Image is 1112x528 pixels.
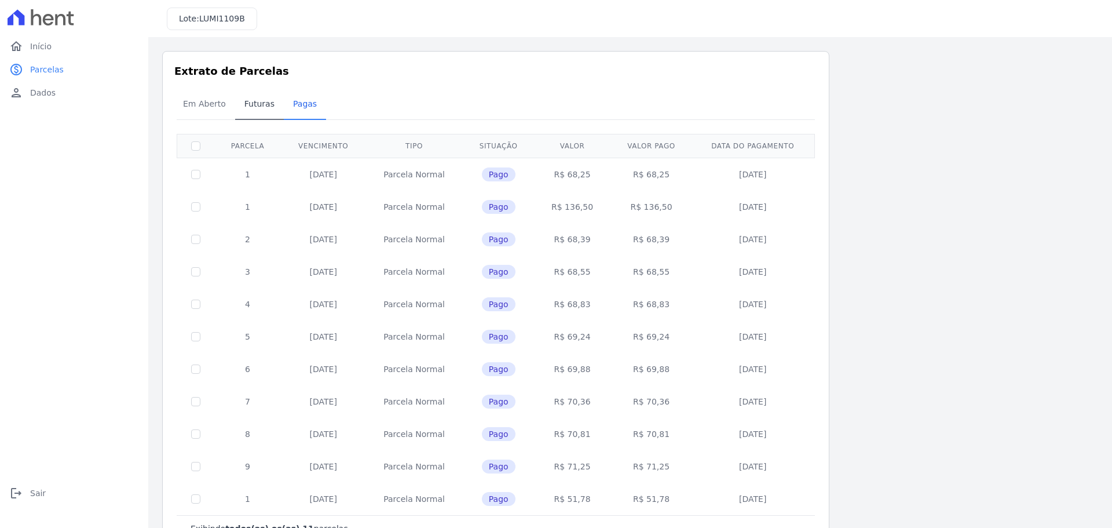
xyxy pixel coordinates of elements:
td: Parcela Normal [365,288,462,321]
span: Parcelas [30,64,64,75]
span: Dados [30,87,56,99]
td: Parcela Normal [365,385,462,418]
td: R$ 68,55 [535,256,610,288]
th: Valor [535,134,610,158]
a: Pagas [284,90,326,120]
a: logoutSair [5,482,144,505]
td: R$ 136,50 [535,191,610,223]
td: R$ 71,25 [535,450,610,483]
td: [DATE] [281,223,365,256]
td: Parcela Normal [365,353,462,385]
td: [DATE] [693,450,813,483]
span: LUMI1109B [199,14,245,23]
td: R$ 69,24 [610,321,692,353]
td: [DATE] [693,158,813,191]
a: homeInício [5,35,144,58]
span: Pago [482,265,515,279]
td: [DATE] [281,418,365,450]
span: Pago [482,297,515,311]
span: Pago [482,427,515,441]
th: Tipo [365,134,462,158]
td: [DATE] [693,256,813,288]
td: R$ 70,81 [535,418,610,450]
td: Parcela Normal [365,191,462,223]
td: 6 [214,353,281,385]
td: 4 [214,288,281,321]
td: 2 [214,223,281,256]
input: Só é possível selecionar pagamentos em aberto [191,462,200,471]
th: Vencimento [281,134,365,158]
td: [DATE] [281,450,365,483]
input: Só é possível selecionar pagamentos em aberto [191,494,200,504]
td: Parcela Normal [365,450,462,483]
td: R$ 68,55 [610,256,692,288]
td: [DATE] [281,385,365,418]
td: 7 [214,385,281,418]
th: Data do pagamento [693,134,813,158]
td: [DATE] [281,321,365,353]
th: Valor pago [610,134,692,158]
td: R$ 68,25 [610,158,692,191]
td: R$ 70,81 [610,418,692,450]
td: Parcela Normal [365,158,462,191]
span: Pago [482,167,515,181]
span: Pago [482,492,515,506]
span: Pago [482,395,515,409]
input: Só é possível selecionar pagamentos em aberto [191,397,200,406]
span: Futuras [237,92,281,115]
h3: Extrato de Parcelas [174,63,817,79]
td: [DATE] [693,385,813,418]
span: Pago [482,330,515,344]
input: Só é possível selecionar pagamentos em aberto [191,365,200,374]
td: R$ 69,24 [535,321,610,353]
td: [DATE] [693,418,813,450]
a: Futuras [235,90,284,120]
a: Em Aberto [174,90,235,120]
td: R$ 68,39 [610,223,692,256]
td: R$ 51,78 [535,483,610,515]
td: R$ 68,39 [535,223,610,256]
td: [DATE] [281,158,365,191]
input: Só é possível selecionar pagamentos em aberto [191,235,200,244]
span: Pago [482,460,515,474]
input: Só é possível selecionar pagamentos em aberto [191,332,200,341]
td: Parcela Normal [365,223,462,256]
td: Parcela Normal [365,483,462,515]
td: [DATE] [281,288,365,321]
td: 1 [214,191,281,223]
a: personDados [5,81,144,104]
td: 3 [214,256,281,288]
td: R$ 71,25 [610,450,692,483]
td: R$ 70,36 [610,385,692,418]
i: logout [9,486,23,500]
td: R$ 69,88 [610,353,692,385]
td: 9 [214,450,281,483]
td: [DATE] [281,483,365,515]
i: home [9,39,23,53]
td: [DATE] [693,321,813,353]
h3: Lote: [179,13,245,25]
td: R$ 68,83 [610,288,692,321]
span: Em Aberto [176,92,233,115]
td: R$ 136,50 [610,191,692,223]
input: Só é possível selecionar pagamentos em aberto [191,429,200,439]
td: R$ 68,25 [535,158,610,191]
td: [DATE] [281,191,365,223]
td: R$ 68,83 [535,288,610,321]
span: Pagas [286,92,324,115]
td: R$ 51,78 [610,483,692,515]
input: Só é possível selecionar pagamentos em aberto [191,300,200,309]
td: [DATE] [693,353,813,385]
span: Pago [482,232,515,246]
span: Sair [30,487,46,499]
a: paidParcelas [5,58,144,81]
span: Pago [482,200,515,214]
td: [DATE] [693,191,813,223]
td: [DATE] [693,483,813,515]
td: [DATE] [281,256,365,288]
span: Início [30,41,52,52]
i: person [9,86,23,100]
th: Situação [463,134,535,158]
input: Só é possível selecionar pagamentos em aberto [191,202,200,212]
td: 1 [214,158,281,191]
